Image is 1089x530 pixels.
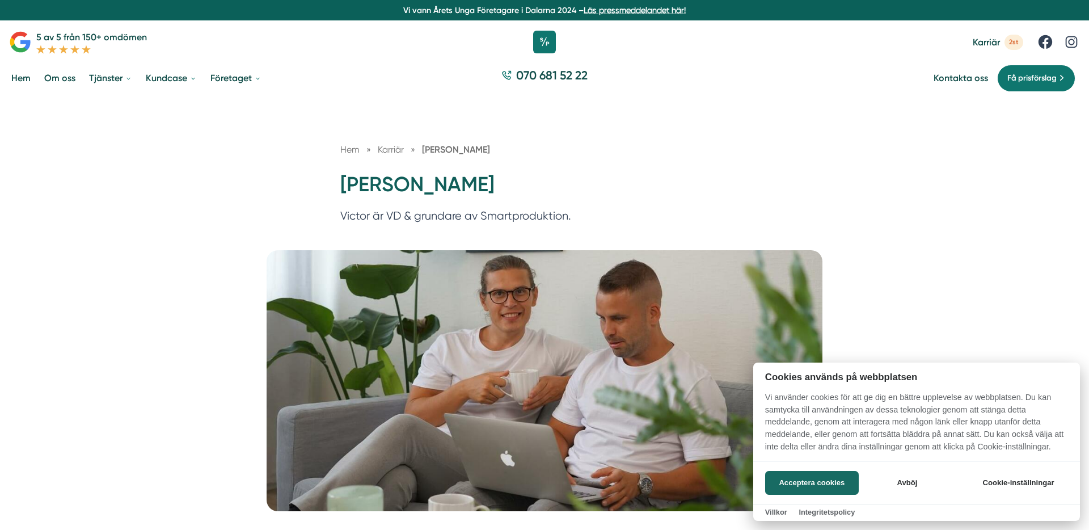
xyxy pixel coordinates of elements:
[969,471,1068,495] button: Cookie-inställningar
[862,471,952,495] button: Avböj
[753,392,1080,461] p: Vi använder cookies för att ge dig en bättre upplevelse av webbplatsen. Du kan samtycka till anvä...
[753,372,1080,382] h2: Cookies används på webbplatsen
[765,508,787,516] a: Villkor
[799,508,855,516] a: Integritetspolicy
[765,471,859,495] button: Acceptera cookies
